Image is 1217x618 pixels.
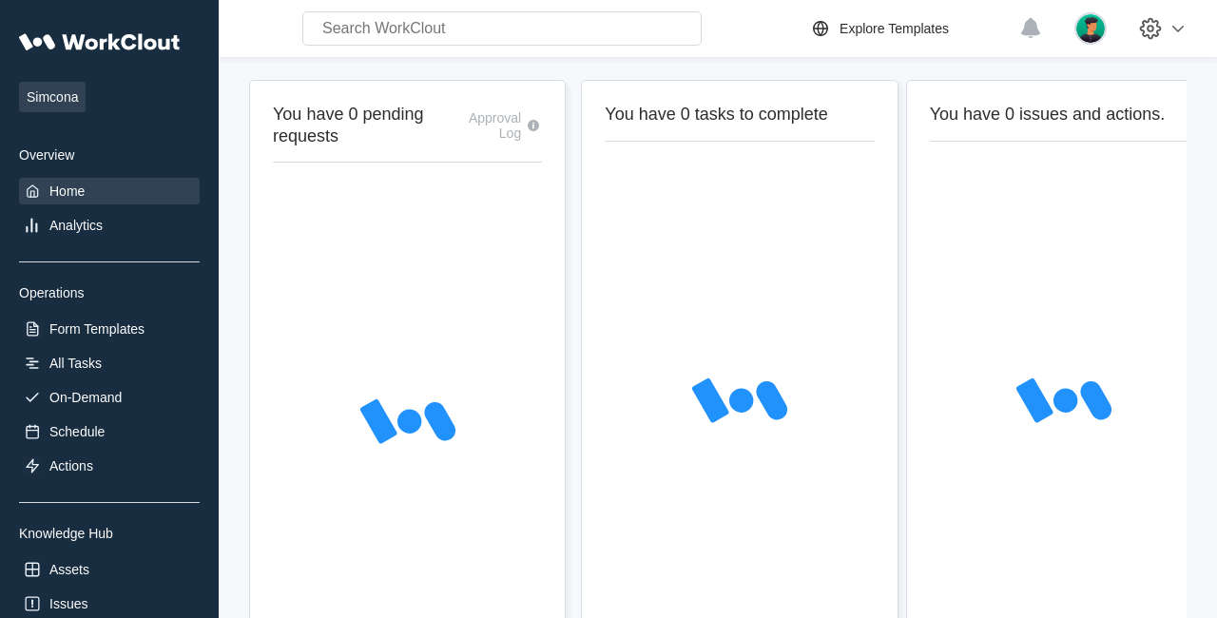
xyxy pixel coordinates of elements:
div: Form Templates [49,321,145,337]
a: Issues [19,590,200,617]
a: Home [19,178,200,204]
a: Schedule [19,418,200,445]
div: All Tasks [49,356,102,371]
div: Home [49,183,85,199]
a: All Tasks [19,350,200,377]
a: On-Demand [19,384,200,411]
div: Operations [19,285,200,300]
div: Approval Log [456,110,521,141]
div: Overview [19,147,200,163]
img: user.png [1074,12,1107,45]
a: Form Templates [19,316,200,342]
span: Simcona [19,82,86,112]
a: Actions [19,453,200,479]
input: Search WorkClout [302,11,702,46]
div: Explore Templates [840,21,949,36]
div: Knowledge Hub [19,526,200,541]
a: Assets [19,556,200,583]
div: Schedule [49,424,105,439]
div: On-Demand [49,390,122,405]
a: Explore Templates [809,17,1010,40]
div: Actions [49,458,93,473]
h2: You have 0 tasks to complete [605,104,874,126]
h2: You have 0 pending requests [273,104,456,146]
a: Analytics [19,212,200,239]
div: Assets [49,562,89,577]
h2: You have 0 issues and actions. [930,104,1199,126]
div: Analytics [49,218,103,233]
